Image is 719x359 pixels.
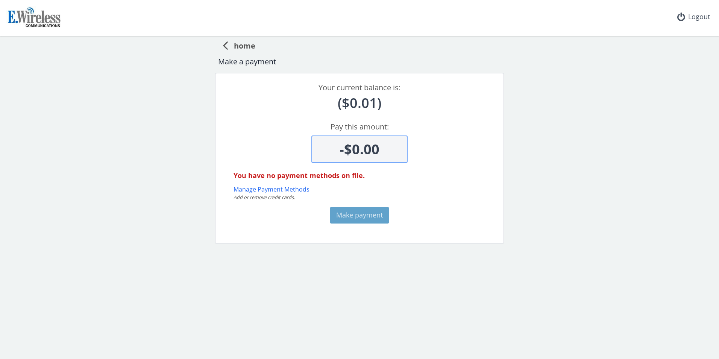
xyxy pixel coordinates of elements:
[330,207,389,224] button: Make payment
[228,38,255,52] span: home
[218,56,501,67] div: Make a payment
[234,194,498,201] div: Add or remove credit cards.
[224,82,495,93] div: Your current balance is:
[224,122,495,132] div: Pay this amount:
[234,172,498,179] h3: You have no payment methods on file.
[224,93,495,113] div: ($0.01)
[234,185,309,194] button: Manage Payment Methods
